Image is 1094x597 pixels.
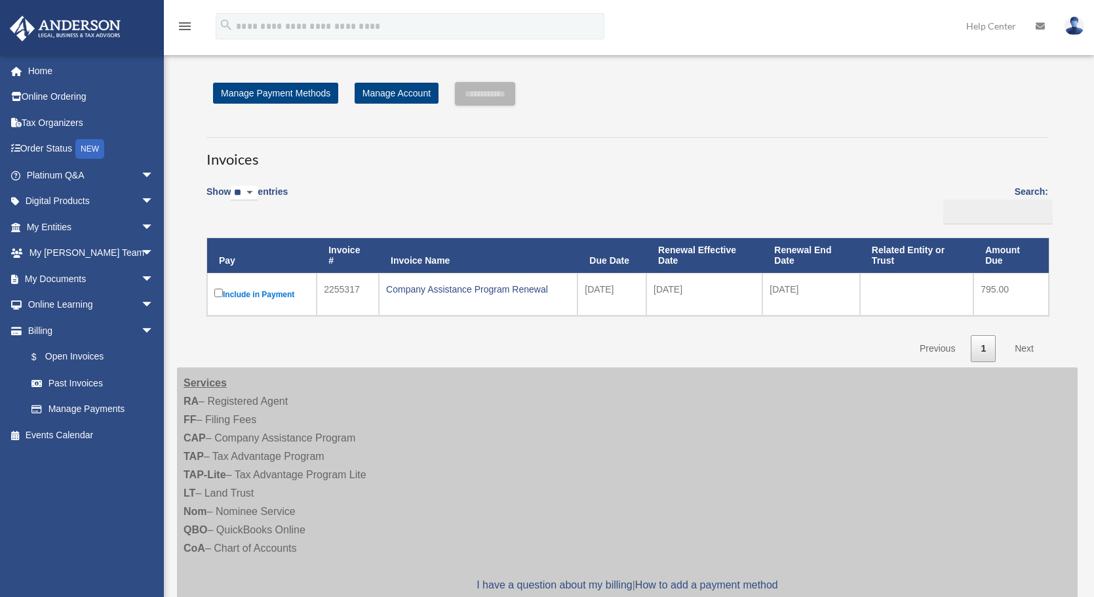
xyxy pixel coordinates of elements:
th: Amount Due: activate to sort column ascending [973,238,1049,274]
strong: CoA [184,543,205,554]
strong: FF [184,414,197,425]
strong: CAP [184,432,206,443]
a: My Entitiesarrow_drop_down [9,214,174,240]
p: | [184,576,1071,594]
a: Past Invoices [18,370,167,396]
select: Showentries [231,186,258,201]
i: menu [177,18,193,34]
a: I have a question about my billing [477,579,632,590]
a: menu [177,23,193,34]
a: Online Learningarrow_drop_down [9,292,174,318]
a: 1 [971,335,996,362]
td: [DATE] [577,273,646,316]
strong: RA [184,396,199,407]
a: Tax Organizers [9,110,174,136]
img: Anderson Advisors Platinum Portal [6,16,125,41]
span: arrow_drop_down [141,318,167,344]
h3: Invoices [206,137,1048,170]
a: Home [9,58,174,84]
th: Pay: activate to sort column descending [207,238,317,274]
a: Billingarrow_drop_down [9,318,167,344]
strong: LT [184,487,195,499]
span: arrow_drop_down [141,292,167,319]
input: Search: [943,199,1053,224]
img: User Pic [1065,16,1084,35]
span: arrow_drop_down [141,214,167,241]
label: Show entries [206,184,288,214]
strong: Services [184,377,227,388]
input: Include in Payment [214,289,223,297]
td: 2255317 [317,273,379,316]
div: Company Assistance Program Renewal [386,280,570,298]
a: Online Ordering [9,84,174,110]
a: My [PERSON_NAME] Teamarrow_drop_down [9,240,174,266]
th: Related Entity or Trust: activate to sort column ascending [860,238,973,274]
th: Renewal Effective Date: activate to sort column ascending [646,238,762,274]
a: Order StatusNEW [9,136,174,163]
i: search [219,18,233,32]
strong: QBO [184,524,207,535]
th: Due Date: activate to sort column ascending [577,238,646,274]
label: Include in Payment [214,286,309,302]
th: Renewal End Date: activate to sort column ascending [762,238,860,274]
a: Manage Payments [18,396,167,422]
span: $ [39,349,45,365]
a: Next [1005,335,1044,362]
a: Platinum Q&Aarrow_drop_down [9,162,174,188]
a: How to add a payment method [635,579,778,590]
td: [DATE] [762,273,860,316]
a: Events Calendar [9,422,174,448]
a: Manage Account [355,83,439,104]
a: My Documentsarrow_drop_down [9,266,174,292]
a: Manage Payment Methods [213,83,338,104]
th: Invoice Name: activate to sort column ascending [379,238,577,274]
strong: TAP [184,451,204,462]
span: arrow_drop_down [141,240,167,267]
strong: Nom [184,506,207,517]
span: arrow_drop_down [141,188,167,215]
span: arrow_drop_down [141,266,167,293]
label: Search: [939,184,1048,224]
a: $Open Invoices [18,344,161,371]
a: Digital Productsarrow_drop_down [9,188,174,215]
span: arrow_drop_down [141,162,167,189]
strong: TAP-Lite [184,469,226,480]
td: [DATE] [646,273,762,316]
td: 795.00 [973,273,1049,316]
div: NEW [75,139,104,159]
a: Previous [910,335,965,362]
th: Invoice #: activate to sort column ascending [317,238,379,274]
